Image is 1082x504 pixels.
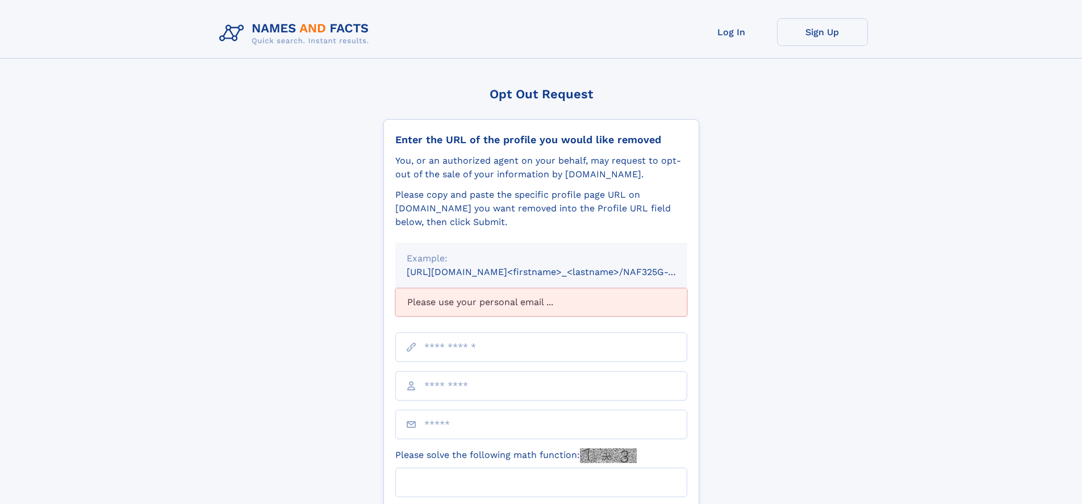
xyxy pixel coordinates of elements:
div: Example: [407,252,676,265]
div: Please copy and paste the specific profile page URL on [DOMAIN_NAME] you want removed into the Pr... [395,188,687,229]
img: Logo Names and Facts [215,18,378,49]
label: Please solve the following math function: [395,448,637,463]
a: Sign Up [777,18,868,46]
div: Enter the URL of the profile you would like removed [395,134,687,146]
div: Please use your personal email ... [395,288,687,316]
a: Log In [686,18,777,46]
small: [URL][DOMAIN_NAME]<firstname>_<lastname>/NAF325G-xxxxxxxx [407,266,709,277]
div: You, or an authorized agent on your behalf, may request to opt-out of the sale of your informatio... [395,154,687,181]
div: Opt Out Request [383,87,699,101]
